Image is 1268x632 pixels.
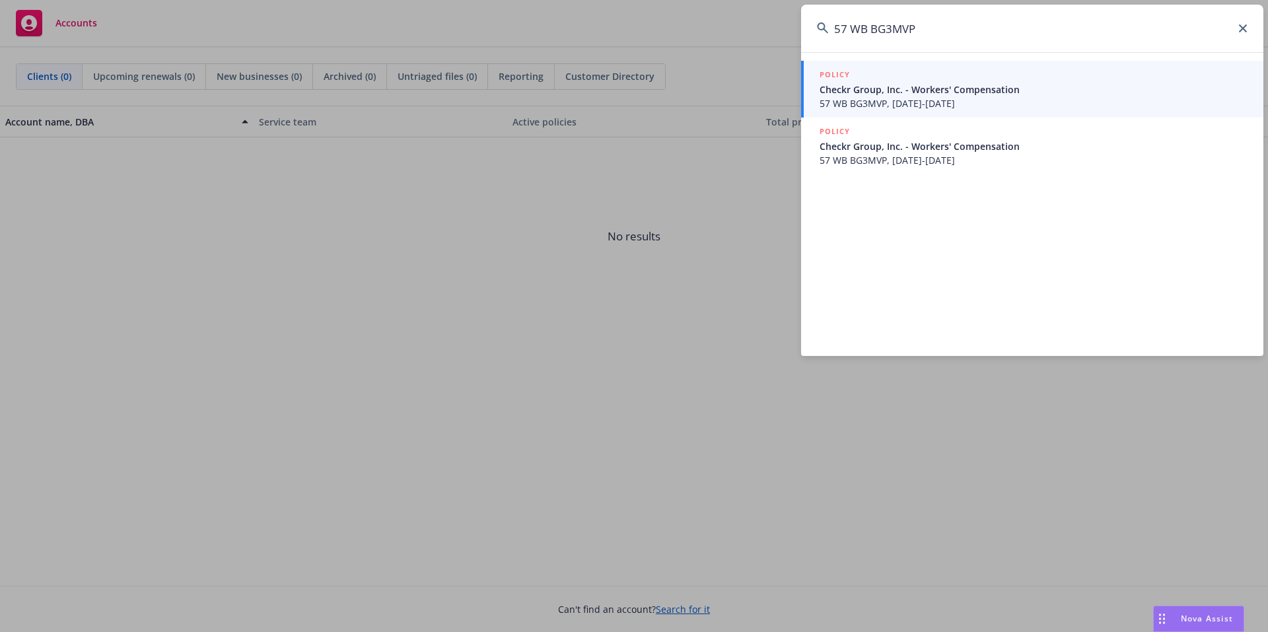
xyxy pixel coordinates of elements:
div: Drag to move [1154,606,1170,631]
span: 57 WB BG3MVP, [DATE]-[DATE] [820,96,1248,110]
span: Checkr Group, Inc. - Workers' Compensation [820,139,1248,153]
span: Nova Assist [1181,613,1233,624]
a: POLICYCheckr Group, Inc. - Workers' Compensation57 WB BG3MVP, [DATE]-[DATE] [801,61,1263,118]
button: Nova Assist [1153,606,1244,632]
a: POLICYCheckr Group, Inc. - Workers' Compensation57 WB BG3MVP, [DATE]-[DATE] [801,118,1263,174]
input: Search... [801,5,1263,52]
span: 57 WB BG3MVP, [DATE]-[DATE] [820,153,1248,167]
h5: POLICY [820,125,850,138]
h5: POLICY [820,68,850,81]
span: Checkr Group, Inc. - Workers' Compensation [820,83,1248,96]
